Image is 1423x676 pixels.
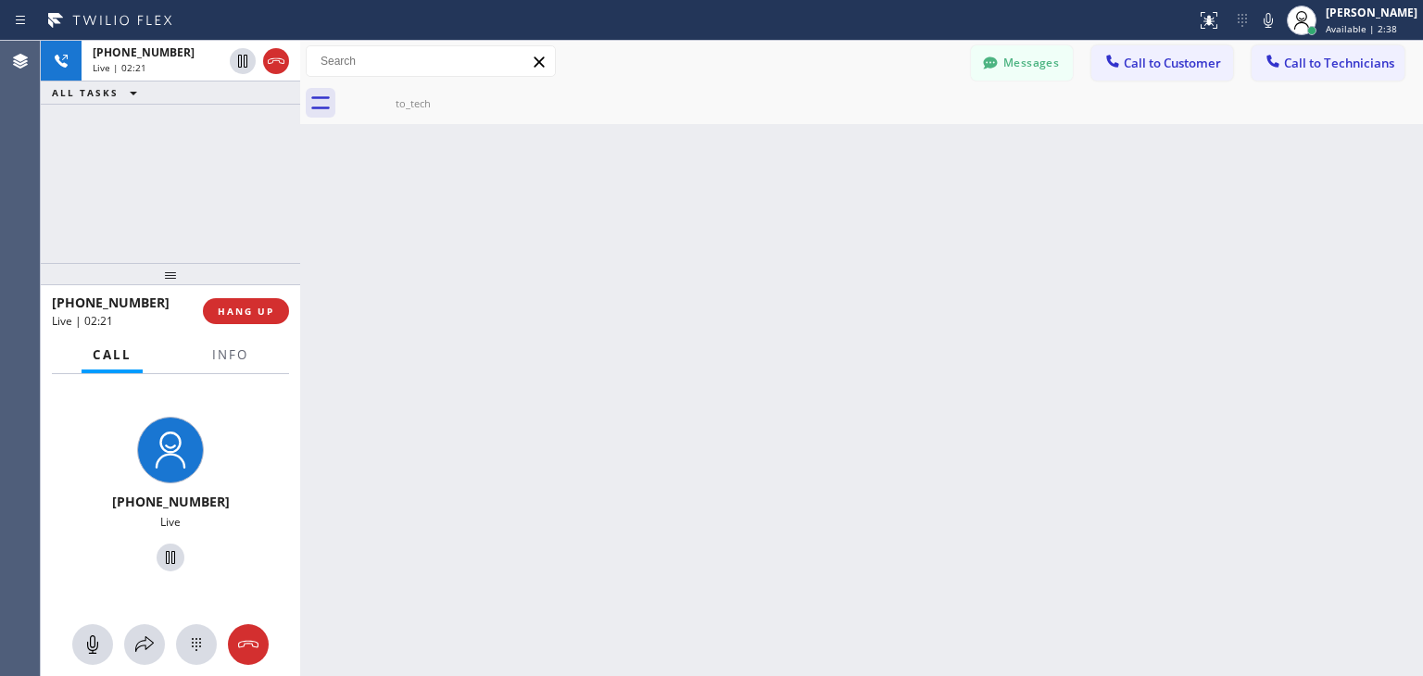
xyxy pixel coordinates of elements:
button: Hang up [228,624,269,665]
div: [PERSON_NAME] [1326,5,1417,20]
button: Hold Customer [157,544,184,571]
span: Live | 02:21 [52,313,113,329]
span: Live [160,514,181,530]
button: Mute [1255,7,1281,33]
button: Open dialpad [176,624,217,665]
span: Live | 02:21 [93,61,146,74]
button: Info [201,337,259,373]
button: HANG UP [203,298,289,324]
span: Info [212,346,248,363]
button: ALL TASKS [41,81,156,104]
span: ALL TASKS [52,86,119,99]
div: to_tech [343,96,483,110]
button: Messages [971,45,1073,81]
span: [PHONE_NUMBER] [52,294,170,311]
button: Hang up [263,48,289,74]
span: Call [93,346,132,363]
button: Call to Technicians [1252,45,1404,81]
input: Search [307,46,555,76]
span: Call to Customer [1124,55,1221,71]
span: HANG UP [218,305,274,318]
button: Call to Customer [1091,45,1233,81]
span: Call to Technicians [1284,55,1394,71]
button: Mute [72,624,113,665]
span: [PHONE_NUMBER] [93,44,195,60]
button: Hold Customer [230,48,256,74]
span: Available | 2:38 [1326,22,1397,35]
button: Open directory [124,624,165,665]
span: [PHONE_NUMBER] [112,493,230,510]
button: Call [82,337,143,373]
